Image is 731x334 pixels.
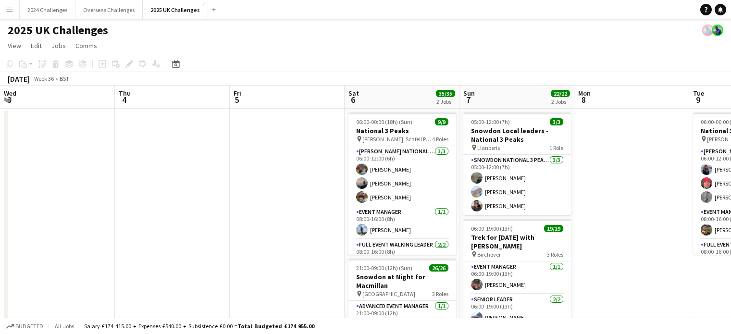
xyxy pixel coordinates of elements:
div: Salary £174 415.00 + Expenses £540.00 + Subsistence £0.00 = [84,322,314,330]
button: Budgeted [5,321,45,332]
span: Wed [4,89,16,98]
span: Tue [693,89,704,98]
span: 06:00-19:00 (13h) [471,225,513,232]
div: 2 Jobs [551,98,570,105]
app-job-card: 05:00-12:00 (7h)3/3Snowdon Local leaders - National 3 Peaks Llanberis1 RoleSnowdon National 3 Pea... [463,112,571,215]
span: Llanberis [477,144,500,151]
span: Sun [463,89,475,98]
span: 3 Roles [547,251,563,258]
span: 22/22 [551,90,570,97]
span: 5 [232,94,241,105]
h3: National 3 Peaks [348,126,456,135]
span: Fri [234,89,241,98]
span: Thu [119,89,131,98]
span: Budgeted [15,323,43,330]
app-card-role: Event Manager1/106:00-19:00 (13h)[PERSON_NAME] [463,261,571,294]
span: 21:00-09:00 (12h) (Sun) [356,264,412,272]
span: Sat [348,89,359,98]
span: 9 [692,94,704,105]
div: 2 Jobs [436,98,455,105]
h3: Trek for [DATE] with [PERSON_NAME] [463,233,571,250]
app-card-role: [PERSON_NAME] National 3 Peaks Walking Leader3/306:00-12:00 (6h)[PERSON_NAME][PERSON_NAME][PERSON... [348,146,456,207]
app-job-card: 06:00-00:00 (18h) (Sun)9/9National 3 Peaks [PERSON_NAME], Scafell Pike and Snowdon4 Roles[PERSON_... [348,112,456,255]
span: 1 Role [549,144,563,151]
a: View [4,39,25,52]
button: 2024 Challenges [20,0,75,19]
app-card-role: Advanced Event Manager1/121:00-09:00 (12h)[PERSON_NAME] [348,301,456,334]
span: Birchover [477,251,501,258]
span: 26/26 [429,264,448,272]
span: 3 Roles [432,290,448,297]
h3: Snowdon Local leaders - National 3 Peaks [463,126,571,144]
span: [PERSON_NAME], Scafell Pike and Snowdon [362,136,432,143]
span: 06:00-00:00 (18h) (Sun) [356,118,412,125]
button: 2025 UK Challenges [143,0,208,19]
span: Edit [31,41,42,50]
span: View [8,41,21,50]
span: 4 [117,94,131,105]
app-user-avatar: Andy Baker [712,25,723,36]
app-card-role: Snowdon National 3 Peaks Walking Leader3/305:00-12:00 (7h)[PERSON_NAME][PERSON_NAME][PERSON_NAME] [463,155,571,215]
span: 9/9 [435,118,448,125]
h1: 2025 UK Challenges [8,23,108,37]
span: 35/35 [436,90,455,97]
span: Total Budgeted £174 955.00 [237,322,314,330]
app-user-avatar: Andy Baker [702,25,714,36]
button: Overseas Challenges [75,0,143,19]
a: Comms [72,39,101,52]
span: All jobs [53,322,76,330]
span: 6 [347,94,359,105]
span: Comms [75,41,97,50]
div: [DATE] [8,74,30,84]
h3: Snowdon at Night for Macmillan [348,272,456,290]
span: 7 [462,94,475,105]
a: Edit [27,39,46,52]
span: Jobs [51,41,66,50]
span: [GEOGRAPHIC_DATA] [362,290,415,297]
span: Week 36 [32,75,56,82]
span: Mon [578,89,591,98]
span: 4 Roles [432,136,448,143]
span: 3/3 [550,118,563,125]
span: 3 [2,94,16,105]
span: 8 [577,94,591,105]
div: BST [60,75,69,82]
span: 19/19 [544,225,563,232]
app-card-role: Event Manager1/108:00-16:00 (8h)[PERSON_NAME] [348,207,456,239]
span: 05:00-12:00 (7h) [471,118,510,125]
a: Jobs [48,39,70,52]
app-card-role: Full Event Walking Leader2/208:00-16:00 (8h) [348,239,456,289]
